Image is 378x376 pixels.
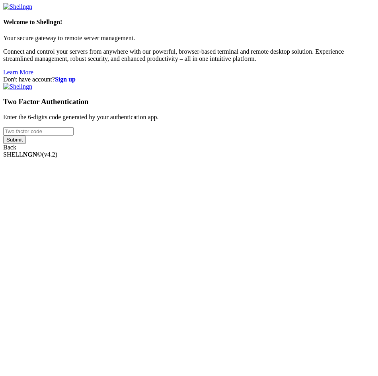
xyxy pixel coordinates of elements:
span: 4.2.0 [42,151,58,158]
b: NGN [23,151,37,158]
input: Submit [3,136,26,144]
a: Learn More [3,69,33,76]
h4: Welcome to Shellngn! [3,19,375,26]
p: Enter the 6-digits code generated by your authentication app. [3,114,375,121]
a: Back [3,144,16,151]
p: Connect and control your servers from anywhere with our powerful, browser-based terminal and remo... [3,48,375,62]
div: Don't have account? [3,76,375,83]
a: Sign up [55,76,76,83]
h3: Two Factor Authentication [3,97,375,106]
img: Shellngn [3,3,32,10]
span: SHELL © [3,151,57,158]
input: Two factor code [3,127,74,136]
img: Shellngn [3,83,32,90]
p: Your secure gateway to remote server management. [3,35,375,42]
